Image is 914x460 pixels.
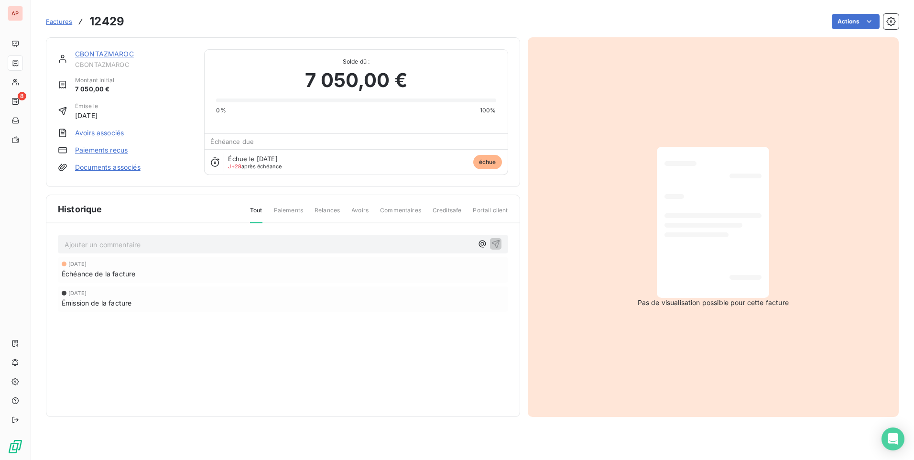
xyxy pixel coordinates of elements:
[315,206,340,222] span: Relances
[75,128,124,138] a: Avoirs associés
[68,290,87,296] span: [DATE]
[473,206,508,222] span: Portail client
[89,13,124,30] h3: 12429
[68,261,87,267] span: [DATE]
[216,106,226,115] span: 0%
[75,50,134,58] a: CBONTAZMAROC
[228,164,282,169] span: après échéance
[228,163,241,170] span: J+28
[62,269,135,279] span: Échéance de la facture
[58,203,102,216] span: Historique
[75,61,193,68] span: CBONTAZMAROC
[274,206,303,222] span: Paiements
[46,18,72,25] span: Factures
[473,155,502,169] span: échue
[638,298,789,307] span: Pas de visualisation possible pour cette facture
[46,17,72,26] a: Factures
[210,138,254,145] span: Échéance due
[75,110,98,120] span: [DATE]
[8,6,23,21] div: AP
[75,145,128,155] a: Paiements reçus
[480,106,496,115] span: 100%
[228,155,277,163] span: Échue le [DATE]
[75,163,141,172] a: Documents associés
[250,206,262,223] span: Tout
[881,427,904,450] div: Open Intercom Messenger
[75,102,98,110] span: Émise le
[433,206,462,222] span: Creditsafe
[351,206,369,222] span: Avoirs
[75,85,114,94] span: 7 050,00 €
[832,14,880,29] button: Actions
[62,298,131,308] span: Émission de la facture
[18,92,26,100] span: 8
[8,439,23,454] img: Logo LeanPay
[75,76,114,85] span: Montant initial
[380,206,421,222] span: Commentaires
[216,57,496,66] span: Solde dû :
[305,66,407,95] span: 7 050,00 €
